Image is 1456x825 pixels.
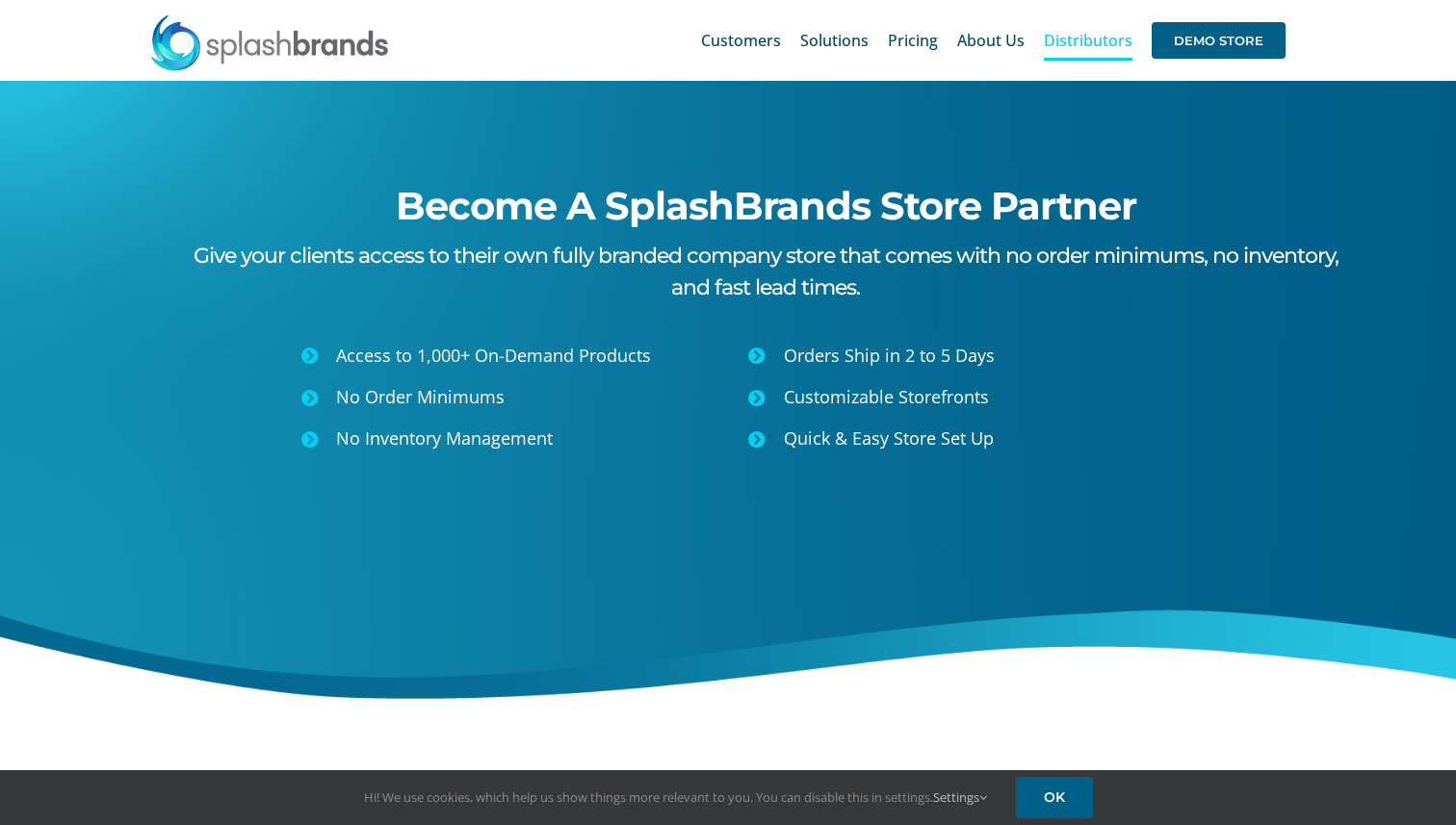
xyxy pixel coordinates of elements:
span: Quick & Easy Store Set Up [784,426,994,450]
a: Pricing [888,10,938,71]
nav: Main Menu [701,10,1286,71]
a: Settings [933,788,987,806]
span: Become A SplashBrands Store Partner [396,182,1136,229]
img: SplashBrands.com Logo [149,13,390,71]
a: Distributors [1044,10,1132,71]
span: Customers [701,33,781,48]
a: DEMO STORE [1152,10,1286,71]
span: Orders Ship in 2 to 5 Days [784,344,995,367]
span: No Order Minimums [336,385,505,408]
span: About Us [957,33,1025,48]
a: Customers [701,10,781,71]
span: Distributors [1044,33,1132,48]
span: Customizable Storefronts [784,385,989,408]
span: Access to 1,000+ On-Demand Products [336,344,651,367]
span: Solutions [800,33,869,48]
span: Pricing [888,33,938,48]
a: OK [1016,777,1093,818]
span: DEMO STORE [1152,22,1286,59]
span: No Inventory Management [336,426,553,450]
span: Hi! We use cookies, which help us show things more relevant to you. You can disable this in setti... [364,788,987,806]
span: Give your clients access to their own fully branded company store that comes with no order minimu... [194,243,1339,300]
